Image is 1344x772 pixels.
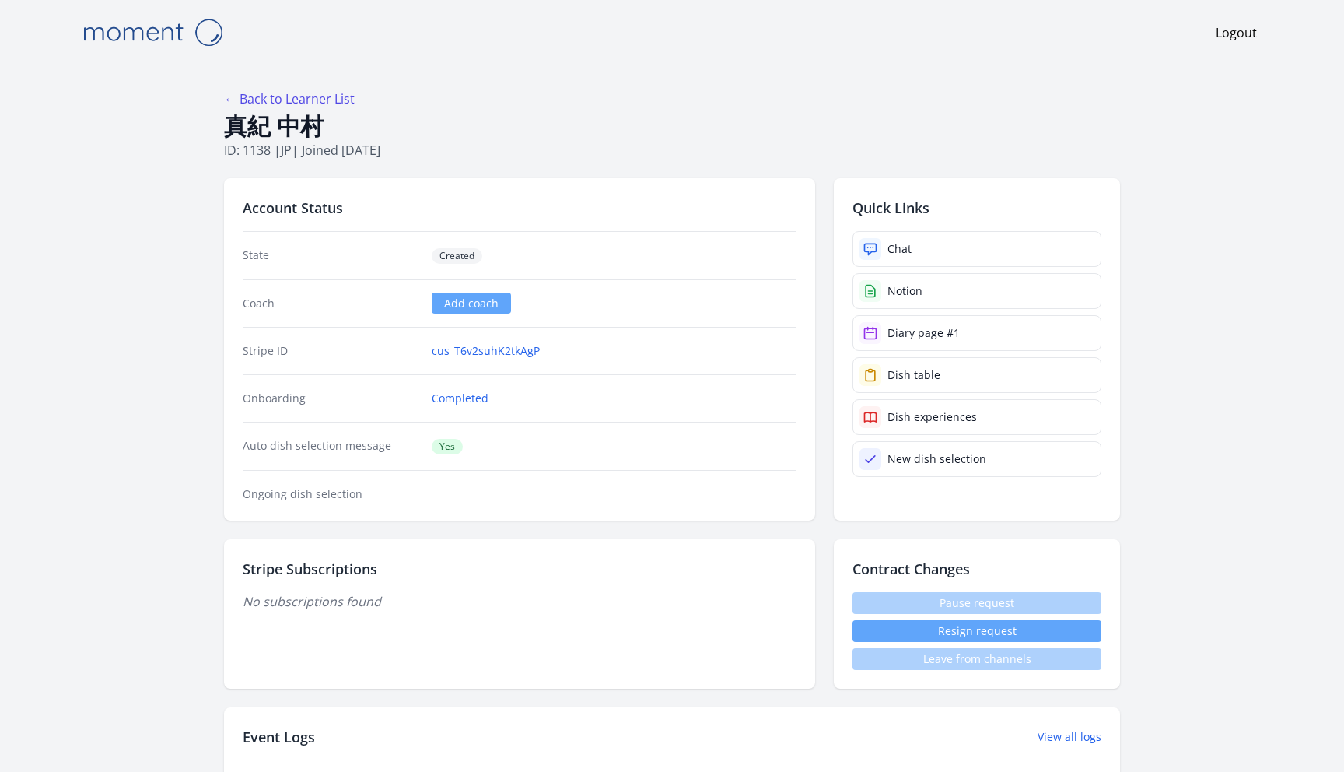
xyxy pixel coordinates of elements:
a: Logout [1216,23,1257,42]
span: Leave from channels [852,648,1101,670]
div: Chat [887,241,912,257]
dt: Onboarding [243,391,419,406]
a: cus_T6v2suhK2tkAgP [432,343,540,359]
span: jp [281,142,292,159]
div: Dish experiences [887,409,977,425]
a: Notion [852,273,1101,309]
p: ID: 1138 | | Joined [DATE] [224,141,1120,160]
dt: Ongoing dish selection [243,486,419,502]
p: No subscriptions found [243,592,796,611]
h2: Stripe Subscriptions [243,558,796,580]
a: View all logs [1038,729,1101,745]
button: Resign request [852,620,1101,642]
a: Diary page #1 [852,315,1101,351]
div: Diary page #1 [887,325,960,341]
h2: Quick Links [852,197,1101,219]
div: Dish table [887,367,940,383]
dt: Auto dish selection message [243,438,419,454]
div: New dish selection [887,451,986,467]
img: Moment [75,12,230,52]
h2: Contract Changes [852,558,1101,580]
a: Chat [852,231,1101,267]
a: Dish experiences [852,399,1101,435]
h2: Event Logs [243,726,315,748]
h2: Account Status [243,197,796,219]
a: Add coach [432,293,511,314]
a: Completed [432,391,488,406]
div: Notion [887,283,922,299]
span: Created [432,248,482,264]
span: Yes [432,439,463,454]
a: Dish table [852,357,1101,393]
dt: State [243,247,419,264]
a: New dish selection [852,441,1101,477]
h1: 真紀 中村 [224,111,1120,141]
span: Pause request [852,592,1101,614]
a: ← Back to Learner List [224,90,355,107]
dt: Stripe ID [243,343,419,359]
dt: Coach [243,296,419,311]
